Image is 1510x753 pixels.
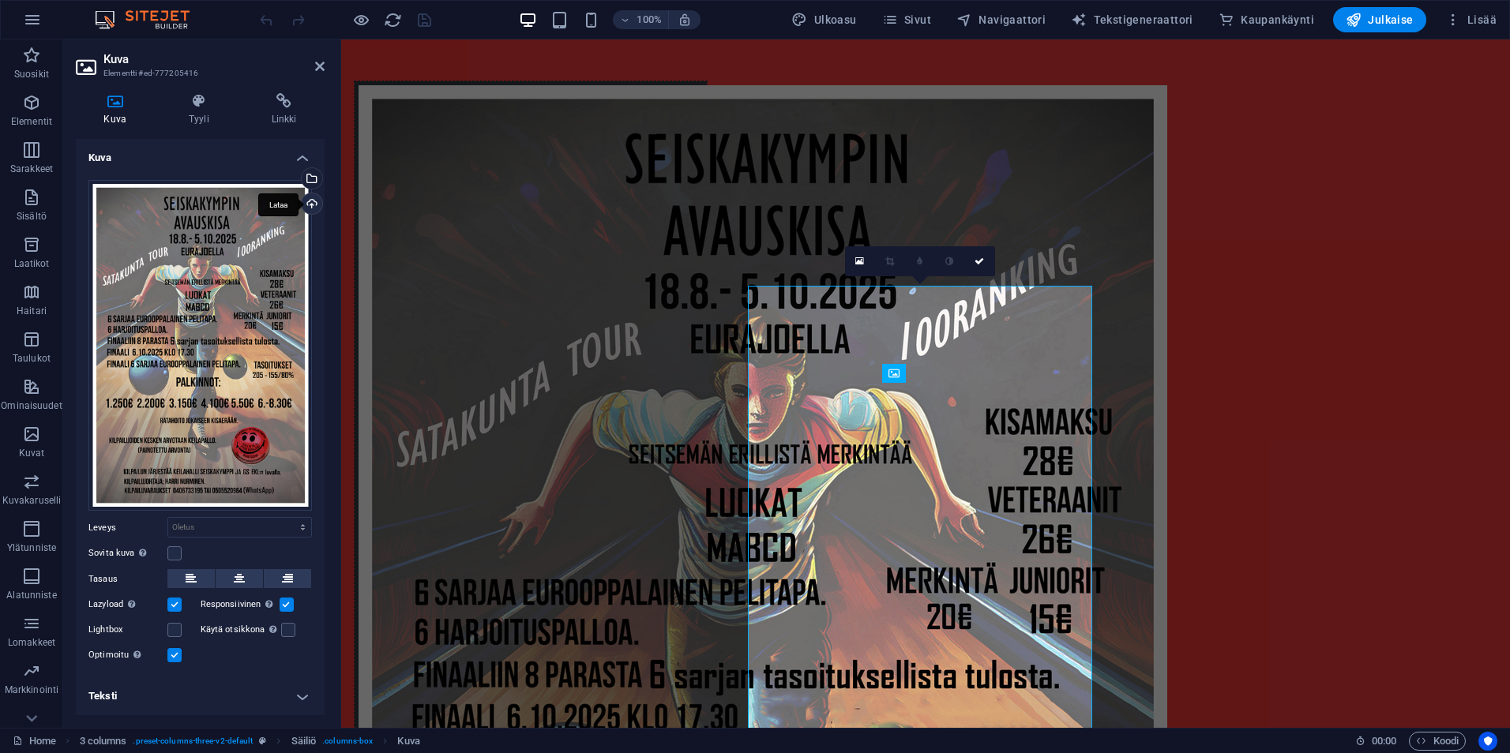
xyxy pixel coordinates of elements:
a: Lataa [301,193,323,215]
label: Sovita kuva [88,544,167,563]
span: Sivut [882,12,931,28]
h6: Istunnon aika [1355,732,1397,751]
span: Tekstigeneraattori [1071,12,1193,28]
label: Responsiivinen [201,595,280,614]
span: . preset-columns-three-v2-default [133,732,253,751]
a: Rajaus-tila [875,246,905,276]
i: Lataa sivu uudelleen [384,11,402,29]
span: Kaupankäynti [1219,12,1314,28]
p: Laatikot [14,257,50,270]
button: Navigaattori [950,7,1052,32]
button: Tekstigeneraattori [1065,7,1200,32]
p: Suosikit [14,68,49,81]
span: Napsauta valitaksesi. Kaksoisnapsauta muokataksesi [80,732,127,751]
p: Haitari [17,305,47,317]
p: Elementit [11,115,52,128]
label: Lazyload [88,595,167,614]
span: 00 00 [1372,732,1396,751]
a: Napsauta peruuttaaksesi valinnan. Kaksoisnapsauta avataksesi Sivut [13,732,56,751]
button: Lisää [1439,7,1503,32]
i: Koon muuttuessa säädä zoomaustaso automaattisesti sopimaan valittuun laitteeseen. [678,13,692,27]
label: Leveys [88,523,167,532]
button: Sivut [876,7,937,32]
p: Kuvakaruselli [2,494,61,507]
h3: Elementti #ed-777205416 [103,66,293,81]
p: Kuvat [19,447,45,459]
img: Editor Logo [91,10,209,29]
a: Vahvista ( Ctrl ⏎ ) [965,246,995,276]
i: Tämä elementti on mukautettava esiasetus [259,736,266,745]
button: Koodi [1409,732,1466,751]
h4: Kuva [76,139,325,167]
span: Lisää [1445,12,1497,28]
button: reload [383,10,402,29]
span: Koodi [1416,732,1459,751]
div: Ulkoasu (Ctrl+Alt+Y) [785,7,862,32]
span: . columns-box [322,732,373,751]
h6: 100% [637,10,662,29]
button: Ulkoasu [785,7,862,32]
p: Taulukot [13,352,51,365]
p: Alatunniste [6,589,56,601]
label: Optimoitu [88,646,167,665]
h2: Kuva [103,52,325,66]
button: Usercentrics [1478,732,1497,751]
p: Sisältö [17,210,47,223]
div: kisa-dnZdLAkVCQVOXvdYdkI4hw.jpg [88,180,312,511]
p: Sarakkeet [10,163,53,175]
span: Napsauta valitaksesi. Kaksoisnapsauta muokataksesi [291,732,317,751]
button: 100% [613,10,669,29]
h4: Linkki [243,93,325,126]
p: Lomakkeet [8,636,55,649]
h4: Tyyli [161,93,244,126]
button: Napsauta tästä poistuaksesi esikatselutilasta ja jatkaaksesi muokkaamista [351,10,370,29]
label: Käytä otsikkona [201,620,281,639]
span: Ulkoasu [791,12,856,28]
h4: Teksti [76,677,325,715]
label: Tasaus [88,570,167,589]
p: Ominaisuudet [1,399,62,412]
button: Kaupankäynti [1212,7,1320,32]
span: Navigaattori [956,12,1046,28]
button: Julkaise [1333,7,1426,32]
label: Lightbox [88,620,167,639]
span: Julkaise [1346,12,1414,28]
span: : [1383,735,1385,747]
a: Valitse tiedostot tiedostonhallinnasta, kuvapankista tai lataa tiedosto(ja) [845,246,875,276]
h4: Kuva [76,93,161,126]
nav: breadcrumb [80,732,420,751]
a: Harmaasävy [935,246,965,276]
a: Sumenna [905,246,935,276]
p: Ylätunniste [7,541,56,554]
p: Markkinointi [5,684,58,696]
span: Napsauta valitaksesi. Kaksoisnapsauta muokataksesi [397,732,419,751]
